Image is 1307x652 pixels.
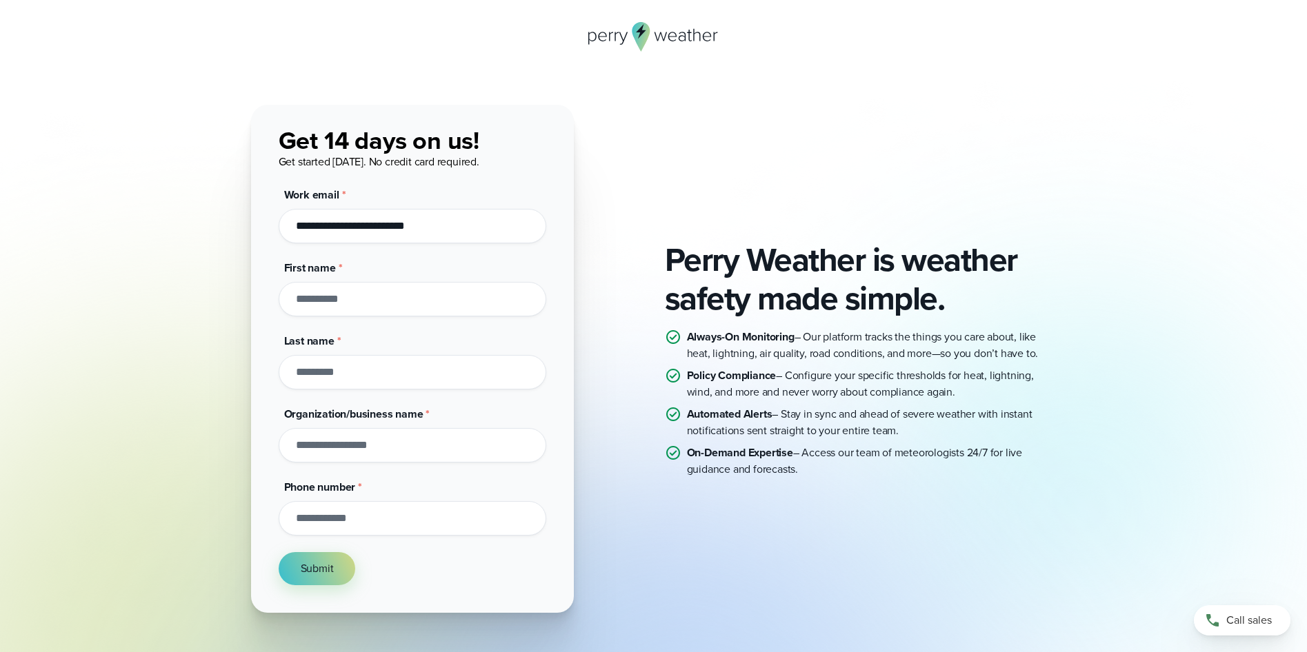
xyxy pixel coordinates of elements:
[687,329,795,345] strong: Always-On Monitoring
[687,329,1057,362] p: – Our platform tracks the things you care about, like heat, lightning, air quality, road conditio...
[279,122,479,159] span: Get 14 days on us!
[687,367,777,383] strong: Policy Compliance
[284,479,356,495] span: Phone number
[687,445,793,460] strong: On-Demand Expertise
[284,187,339,203] span: Work email
[301,560,334,577] span: Submit
[687,445,1057,478] p: – Access our team of meteorologists 24/7 for live guidance and forecasts.
[279,154,479,170] span: Get started [DATE]. No credit card required.
[687,406,1057,439] p: – Stay in sync and ahead of severe weather with instant notifications sent straight to your entir...
[687,406,772,422] strong: Automated Alerts
[687,367,1057,400] p: – Configure your specific thresholds for heat, lightning, wind, and more and never worry about co...
[1194,605,1290,635] a: Call sales
[279,552,356,585] button: Submit
[284,406,423,422] span: Organization/business name
[665,241,1057,318] h2: Perry Weather is weather safety made simple.
[1226,612,1272,629] span: Call sales
[284,260,336,276] span: First name
[284,333,335,349] span: Last name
